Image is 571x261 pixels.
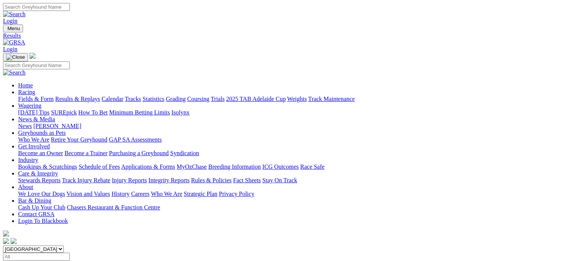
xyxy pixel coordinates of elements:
img: Search [3,11,26,18]
a: Login [3,46,17,52]
input: Search [3,61,70,69]
a: Results [3,32,568,39]
div: Racing [18,96,568,102]
div: Care & Integrity [18,177,568,184]
a: Isolynx [171,109,189,116]
input: Select date [3,253,70,261]
a: MyOzChase [177,163,207,170]
a: About [18,184,33,190]
a: Wagering [18,102,42,109]
a: Injury Reports [112,177,147,183]
a: Fact Sheets [233,177,261,183]
button: Toggle navigation [3,24,23,32]
img: GRSA [3,39,25,46]
a: Care & Integrity [18,170,58,177]
a: How To Bet [78,109,108,116]
div: Greyhounds as Pets [18,136,568,143]
img: Close [6,54,25,60]
img: logo-grsa-white.png [29,53,35,59]
a: Who We Are [18,136,49,143]
a: Track Maintenance [308,96,355,102]
a: Cash Up Your Club [18,204,65,211]
a: Stay On Track [262,177,297,183]
a: Minimum Betting Limits [109,109,170,116]
img: Search [3,69,26,76]
a: Fields & Form [18,96,54,102]
a: Login [3,18,17,24]
div: Get Involved [18,150,568,157]
a: Retire Your Greyhound [51,136,108,143]
a: SUREpick [51,109,77,116]
div: Industry [18,163,568,170]
div: Bar & Dining [18,204,568,211]
a: Trials [211,96,225,102]
a: Get Involved [18,143,50,150]
a: We Love Our Dogs [18,191,65,197]
a: Contact GRSA [18,211,54,217]
a: Chasers Restaurant & Function Centre [67,204,160,211]
a: Rules & Policies [191,177,232,183]
a: Coursing [187,96,209,102]
a: Careers [131,191,149,197]
button: Toggle navigation [3,53,28,61]
a: Become a Trainer [65,150,108,156]
div: Wagering [18,109,568,116]
a: News [18,123,32,129]
a: Purchasing a Greyhound [109,150,169,156]
a: News & Media [18,116,55,122]
input: Search [3,3,70,11]
a: Tracks [125,96,141,102]
a: Statistics [143,96,165,102]
img: twitter.svg [11,238,17,244]
a: Greyhounds as Pets [18,130,66,136]
a: Become an Owner [18,150,63,156]
div: About [18,191,568,197]
a: Applications & Forms [121,163,175,170]
a: Who We Are [151,191,182,197]
a: Integrity Reports [148,177,189,183]
a: Login To Blackbook [18,218,68,224]
a: Bar & Dining [18,197,51,204]
a: Track Injury Rebate [62,177,110,183]
a: Home [18,82,33,89]
a: Calendar [102,96,123,102]
a: Industry [18,157,38,163]
img: logo-grsa-white.png [3,230,9,237]
a: GAP SA Assessments [109,136,162,143]
a: Racing [18,89,35,95]
a: Weights [287,96,307,102]
a: Stewards Reports [18,177,60,183]
a: Schedule of Fees [78,163,120,170]
a: [DATE] Tips [18,109,49,116]
a: 2025 TAB Adelaide Cup [226,96,286,102]
a: Breeding Information [208,163,261,170]
a: Race Safe [300,163,324,170]
span: Menu [8,26,20,31]
a: [PERSON_NAME] [33,123,81,129]
a: Strategic Plan [184,191,217,197]
a: Vision and Values [66,191,110,197]
a: Results & Replays [55,96,100,102]
div: News & Media [18,123,568,130]
img: facebook.svg [3,238,9,244]
a: Syndication [170,150,199,156]
a: ICG Outcomes [262,163,299,170]
a: Bookings & Scratchings [18,163,77,170]
a: Grading [166,96,186,102]
a: Privacy Policy [219,191,254,197]
a: History [111,191,129,197]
